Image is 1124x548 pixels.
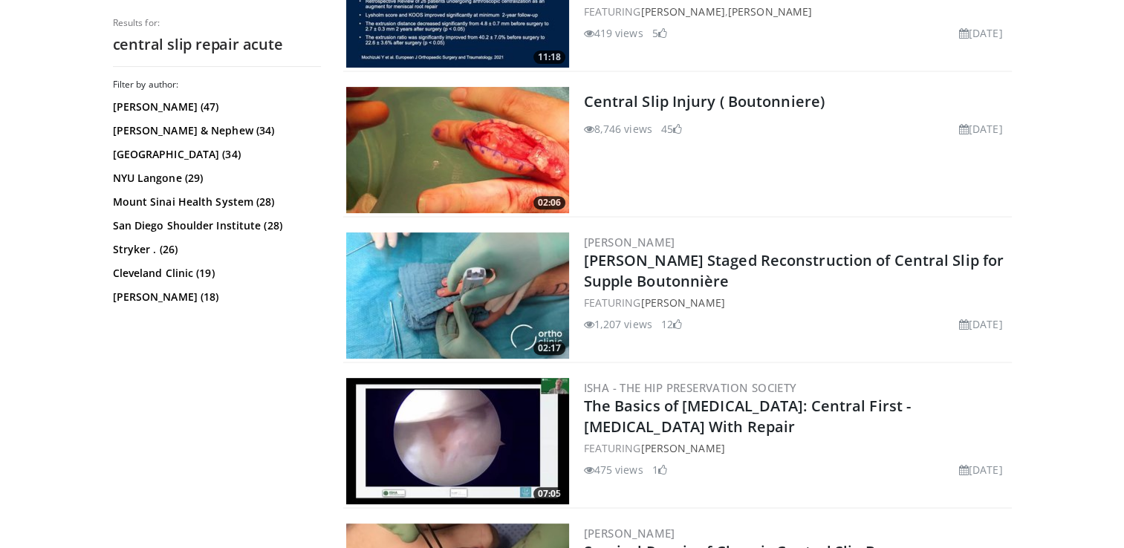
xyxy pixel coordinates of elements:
a: [PERSON_NAME] [584,526,675,541]
li: [DATE] [959,121,1003,137]
a: [PERSON_NAME] [640,4,724,19]
li: 5 [652,25,667,41]
a: Stryker . (26) [113,242,317,257]
a: 02:17 [346,232,569,359]
a: [PERSON_NAME] & Nephew (34) [113,123,317,138]
li: [DATE] [959,25,1003,41]
li: [DATE] [959,462,1003,477]
a: Central Slip Injury ( Boutonniere) [584,91,825,111]
a: [PERSON_NAME] [640,296,724,310]
li: 419 views [584,25,643,41]
a: [PERSON_NAME] [584,235,675,249]
a: [PERSON_NAME] (18) [113,290,317,304]
span: 02:17 [533,342,565,355]
li: [DATE] [959,316,1003,332]
div: FEATURING , [584,4,1009,19]
span: 07:05 [533,487,565,500]
a: Cleveland Clinic (19) [113,266,317,281]
span: 11:18 [533,50,565,64]
a: San Diego Shoulder Institute (28) [113,218,317,233]
a: [PERSON_NAME] Staged Reconstruction of Central Slip for Supple Boutonnière [584,250,1004,291]
img: dd98272d-99e8-4759-baa1-aaa2ea182acd.300x170_q85_crop-smart_upscale.jpg [346,232,569,359]
div: FEATURING [584,295,1009,310]
div: FEATURING [584,440,1009,456]
a: [PERSON_NAME] [728,4,812,19]
a: 02:06 [346,87,569,213]
h3: Filter by author: [113,79,321,91]
a: [PERSON_NAME] (47) [113,100,317,114]
li: 1,207 views [584,316,652,332]
li: 12 [661,316,682,332]
a: Mount Sinai Health System (28) [113,195,317,209]
li: 475 views [584,462,643,477]
a: ISHA - The Hip Preservation Society [584,380,797,395]
span: 02:06 [533,196,565,209]
img: 98bf7f3e-dd49-4e59-bf8a-8e1d0877d1a3.300x170_q85_crop-smart_upscale.jpg [346,378,569,504]
h2: central slip repair acute [113,35,321,54]
a: [GEOGRAPHIC_DATA] (34) [113,147,317,162]
a: [PERSON_NAME] [640,441,724,455]
img: PE3O6Z9ojHeNSk7H4xMDoxOjB1O8AjAz.300x170_q85_crop-smart_upscale.jpg [346,87,569,213]
li: 1 [652,462,667,477]
li: 45 [661,121,682,137]
li: 8,746 views [584,121,652,137]
a: NYU Langone (29) [113,171,317,186]
a: 07:05 [346,378,569,504]
p: Results for: [113,17,321,29]
a: The Basics of [MEDICAL_DATA]: Central First - [MEDICAL_DATA] With Repair [584,396,912,437]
